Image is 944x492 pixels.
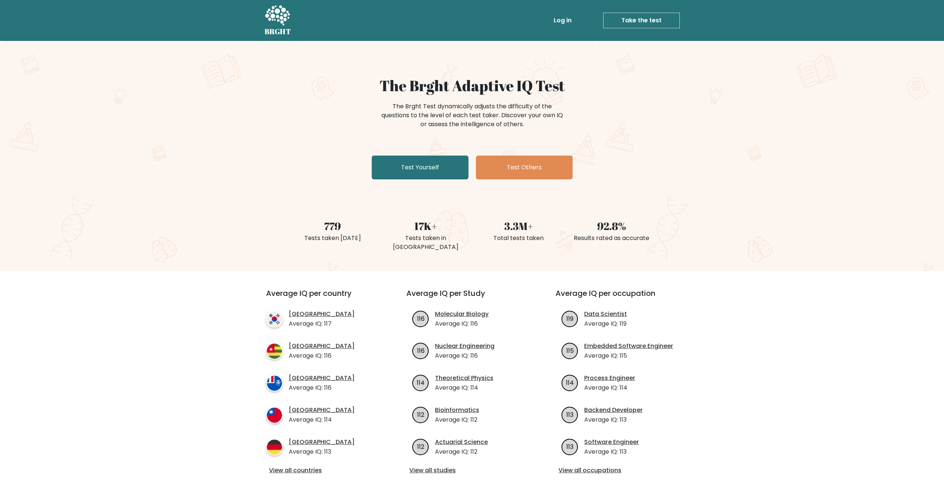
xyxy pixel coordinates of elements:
[291,234,375,243] div: Tests taken [DATE]
[566,314,573,323] text: 119
[417,314,425,323] text: 116
[384,234,468,252] div: Tests taken in [GEOGRAPHIC_DATA]
[417,410,424,419] text: 112
[435,342,495,351] a: Nuclear Engineering
[584,342,673,351] a: Embedded Software Engineer
[417,346,425,355] text: 116
[566,378,574,387] text: 114
[289,438,355,447] a: [GEOGRAPHIC_DATA]
[266,439,283,456] img: country
[435,351,495,360] p: Average IQ: 116
[584,383,635,392] p: Average IQ: 114
[584,406,643,415] a: Backend Developer
[289,351,355,360] p: Average IQ: 116
[289,406,355,415] a: [GEOGRAPHIC_DATA]
[265,3,291,38] a: BRGHT
[566,346,574,355] text: 115
[269,466,377,475] a: View all countries
[566,410,573,419] text: 113
[384,218,468,234] div: 17K+
[289,342,355,351] a: [GEOGRAPHIC_DATA]
[372,156,468,179] a: Test Yourself
[566,442,573,451] text: 113
[559,466,684,475] a: View all occupations
[556,289,687,307] h3: Average IQ per occupation
[291,77,654,95] h1: The Brght Adaptive IQ Test
[266,311,283,328] img: country
[435,383,493,392] p: Average IQ: 114
[477,218,561,234] div: 3.3M+
[584,447,639,456] p: Average IQ: 113
[476,156,573,179] a: Test Others
[266,407,283,424] img: country
[435,310,489,319] a: Molecular Biology
[265,27,291,36] h5: BRGHT
[584,351,673,360] p: Average IQ: 115
[417,442,424,451] text: 112
[435,415,479,424] p: Average IQ: 112
[570,234,654,243] div: Results rated as accurate
[289,374,355,383] a: [GEOGRAPHIC_DATA]
[584,310,627,319] a: Data Scientist
[603,13,680,28] a: Take the test
[435,447,488,456] p: Average IQ: 112
[417,378,425,387] text: 114
[406,289,538,307] h3: Average IQ per Study
[584,415,643,424] p: Average IQ: 113
[291,218,375,234] div: 779
[266,343,283,360] img: country
[289,383,355,392] p: Average IQ: 116
[435,438,488,447] a: Actuarial Science
[435,406,479,415] a: Bioinformatics
[584,319,627,328] p: Average IQ: 119
[289,415,355,424] p: Average IQ: 114
[477,234,561,243] div: Total tests taken
[551,13,575,28] a: Log in
[584,438,639,447] a: Software Engineer
[289,319,355,328] p: Average IQ: 117
[435,374,493,383] a: Theoretical Physics
[289,310,355,319] a: [GEOGRAPHIC_DATA]
[266,375,283,392] img: country
[289,447,355,456] p: Average IQ: 113
[584,374,635,383] a: Process Engineer
[409,466,535,475] a: View all studies
[435,319,489,328] p: Average IQ: 116
[570,218,654,234] div: 92.8%
[379,102,565,129] div: The Brght Test dynamically adjusts the difficulty of the questions to the level of each test take...
[266,289,380,307] h3: Average IQ per country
